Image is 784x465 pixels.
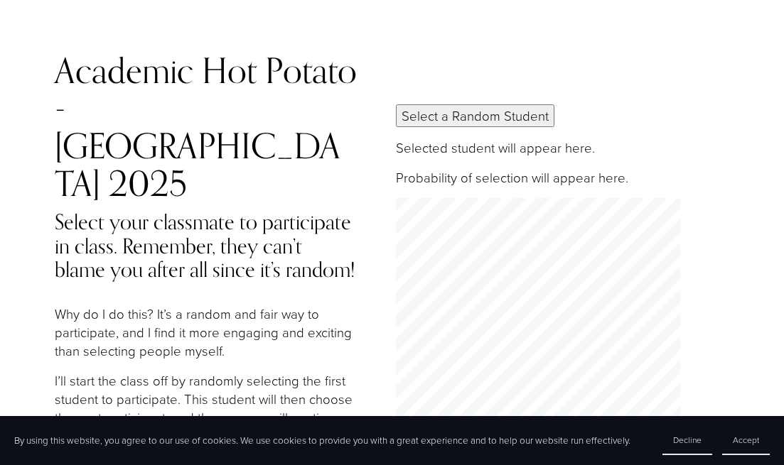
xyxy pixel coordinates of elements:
button: Decline [662,426,712,455]
button: Accept [722,426,770,455]
h2: Academic Hot Potato - [GEOGRAPHIC_DATA] 2025 [55,52,358,202]
h4: Select your classmate to participate in class. Remember, they can’t blame you after all since it’... [55,210,358,282]
span: Decline [673,434,702,446]
p: Probability of selection will appear here. [396,168,761,187]
p: I’ll start the class off by randomly selecting the first student to participate. This student wil... [55,371,358,445]
p: Why do I do this? It’s a random and fair way to participate, and I find it more engaging and exci... [55,305,358,360]
span: Accept [733,434,759,446]
button: Select a Random Student [396,104,554,127]
p: Selected student will appear here. [396,138,761,157]
p: By using this website, you agree to our use of cookies. We use cookies to provide you with a grea... [14,434,630,447]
